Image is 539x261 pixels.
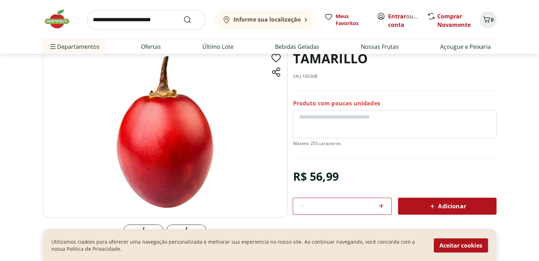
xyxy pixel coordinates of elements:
[141,42,161,51] a: Ofertas
[398,198,496,215] button: Adicionar
[49,38,100,55] span: Departamentos
[479,11,496,28] button: Carrinho
[234,16,301,23] b: Informe sua localização
[324,13,368,27] a: Meus Favoritos
[440,42,491,51] a: Açougue e Peixaria
[293,167,338,186] div: R$ 56,99
[43,47,287,217] img: Principal
[361,42,399,51] a: Nossas Frutas
[336,13,368,27] span: Meus Favoritos
[388,12,427,29] a: Criar conta
[275,42,319,51] a: Bebidas Geladas
[43,8,78,30] img: Hortifruti
[293,74,318,79] p: SKU: 100308
[202,42,234,51] a: Último Lote
[214,10,316,30] button: Informe sua localização
[437,12,471,29] a: Comprar Novamente
[183,16,200,24] button: Submit Search
[87,10,206,30] input: search
[491,16,494,23] span: 0
[51,238,425,253] p: Utilizamos cookies para oferecer uma navegação personalizada e melhorar sua experiencia no nosso ...
[434,238,488,253] button: Aceitar cookies
[293,47,367,71] h1: TAMARILLO
[293,99,380,107] p: Produto com poucas unidades
[428,202,466,210] span: Adicionar
[388,12,406,20] a: Entrar
[49,38,57,55] button: Menu
[388,12,420,29] span: ou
